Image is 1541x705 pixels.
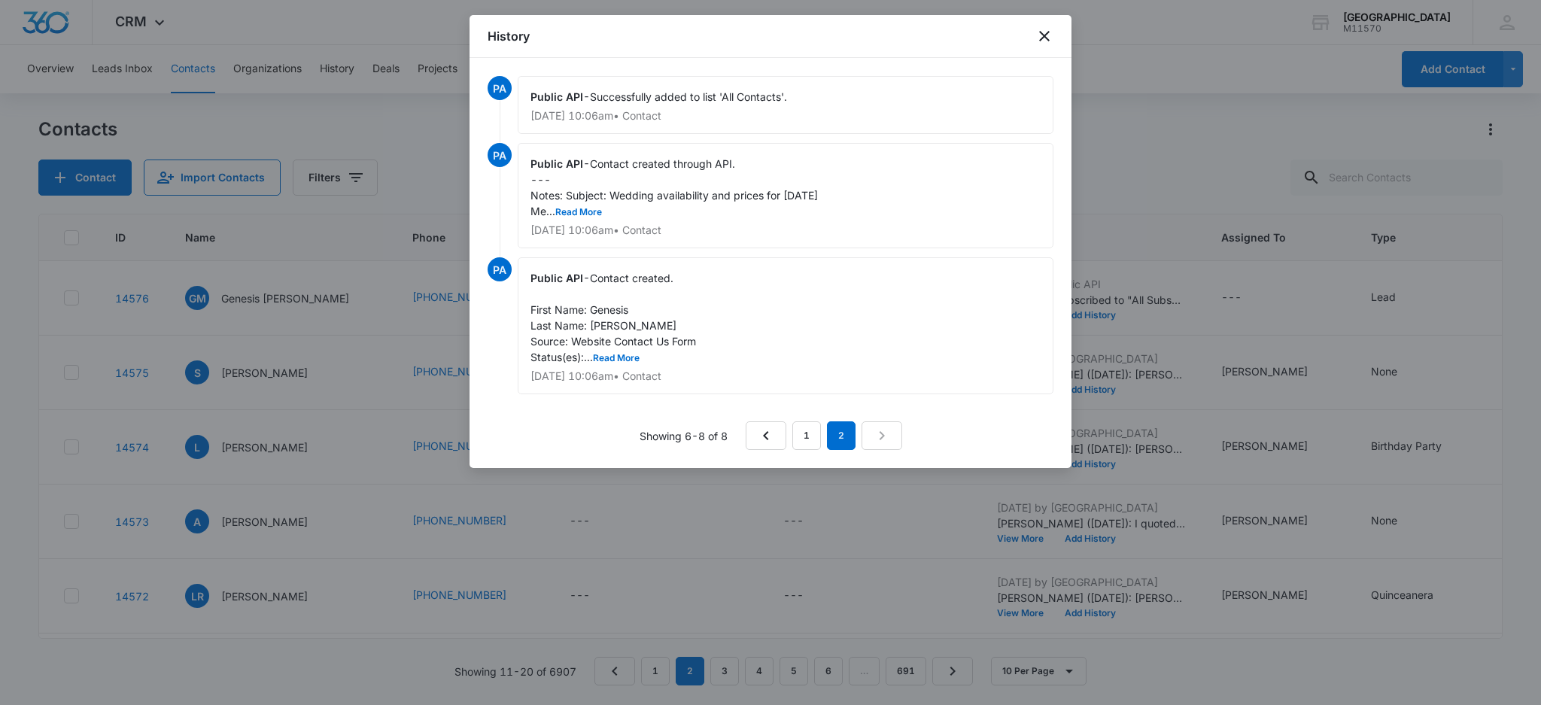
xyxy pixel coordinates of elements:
span: Contact created through API. --- Notes: Subject: Wedding availability and prices for [DATE] Me... [530,157,821,217]
div: - [518,257,1053,394]
span: Successfully added to list 'All Contacts'. [590,90,787,103]
a: Previous Page [746,421,786,450]
h1: History [488,27,530,45]
button: close [1035,27,1053,45]
p: [DATE] 10:06am • Contact [530,225,1041,236]
span: Public API [530,90,583,103]
span: Public API [530,272,583,284]
p: [DATE] 10:06am • Contact [530,371,1041,381]
button: Read More [555,208,602,217]
span: PA [488,76,512,100]
p: [DATE] 10:06am • Contact [530,111,1041,121]
button: Read More [593,354,640,363]
div: - [518,76,1053,134]
span: Contact created. First Name: Genesis Last Name: [PERSON_NAME] Source: Website Contact Us Form Sta... [530,272,696,363]
span: PA [488,143,512,167]
a: Page 1 [792,421,821,450]
nav: Pagination [746,421,902,450]
p: Showing 6-8 of 8 [640,428,728,444]
em: 2 [827,421,856,450]
span: PA [488,257,512,281]
div: - [518,143,1053,248]
span: Public API [530,157,583,170]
